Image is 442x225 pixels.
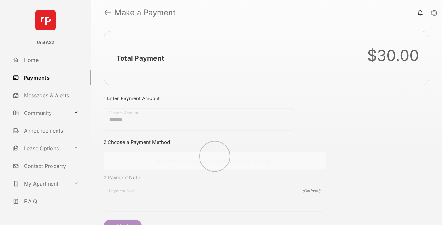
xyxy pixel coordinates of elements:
a: Home [10,52,91,68]
a: My Apartment [10,176,71,191]
img: svg+xml;base64,PHN2ZyB4bWxucz0iaHR0cDovL3d3dy53My5vcmcvMjAwMC9zdmciIHdpZHRoPSI2NCIgaGVpZ2h0PSI2NC... [35,10,56,30]
h2: Total Payment [116,54,164,62]
a: Contact Property [10,158,91,174]
h3: 3. Payment Note [104,175,326,181]
strong: Make a Payment [115,9,176,16]
a: Messages & Alerts [10,88,91,103]
a: F.A.Q. [10,194,91,209]
a: Lease Options [10,141,71,156]
a: Announcements [10,123,91,138]
h3: 1. Enter Payment Amount [104,95,326,101]
div: $30.00 [367,46,419,65]
a: Payments [10,70,91,85]
p: UnitA22 [37,39,54,46]
a: Community [10,105,71,121]
h3: 2. Choose a Payment Method [104,139,326,145]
